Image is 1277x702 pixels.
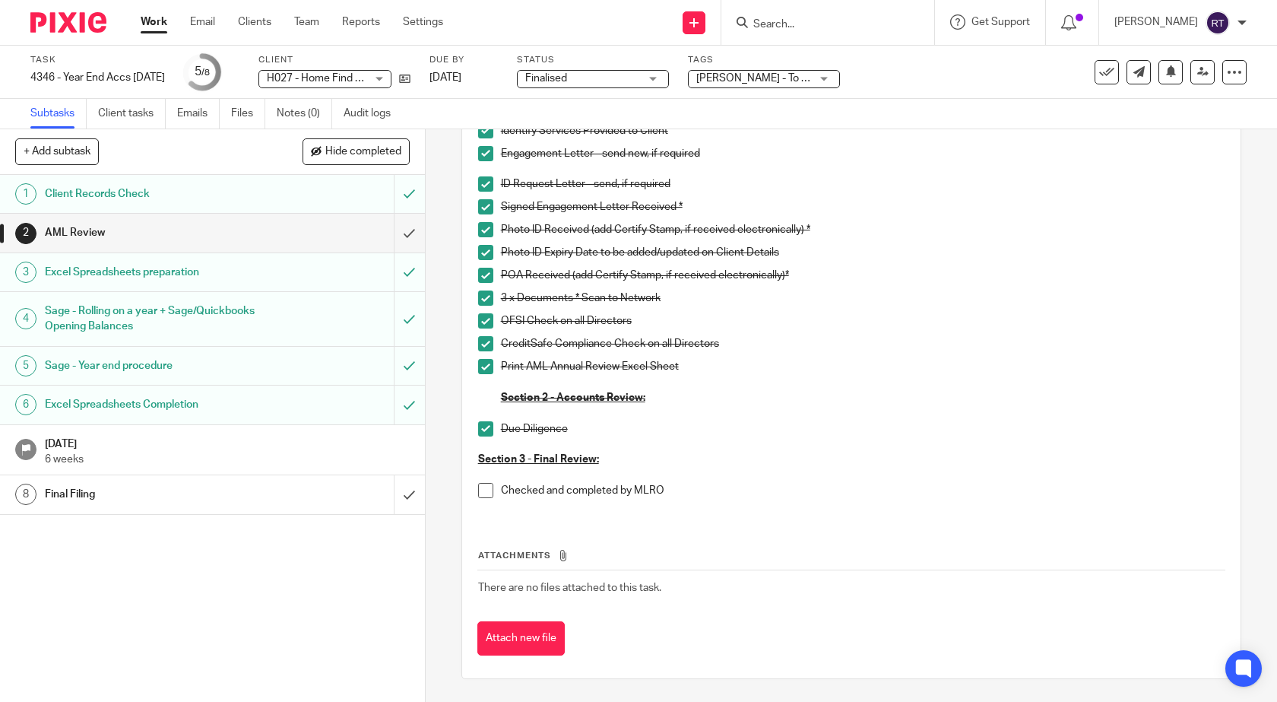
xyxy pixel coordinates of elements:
button: + Add subtask [15,138,99,164]
div: 2 [15,223,36,244]
p: Checked and completed by MLRO [501,483,1225,498]
a: Team [294,14,319,30]
span: Attachments [478,551,551,560]
p: Due Diligence [501,421,1225,437]
a: Subtasks [30,99,87,129]
u: Section 2 - Accounts Review: [501,392,645,403]
p: Photo ID Expiry Date to be added/updated on Client Details [501,245,1225,260]
span: Finalised [525,73,567,84]
div: 8 [15,484,36,505]
div: 3 [15,262,36,283]
label: Status [517,54,669,66]
a: Reports [342,14,380,30]
label: Tags [688,54,840,66]
h1: Excel Spreadsheets Completion [45,393,268,416]
span: Hide completed [325,146,401,158]
p: ID Request Letter - send, if required [501,176,1225,192]
a: Client tasks [98,99,166,129]
a: Settings [403,14,443,30]
a: Clients [238,14,271,30]
h1: AML Review [45,221,268,244]
img: Pixie [30,12,106,33]
a: Notes (0) [277,99,332,129]
h1: [DATE] [45,433,410,452]
div: 6 [15,394,36,415]
div: 5 [195,63,210,81]
h1: Final Filing [45,483,268,506]
a: Files [231,99,265,129]
p: 6 weeks [45,452,410,467]
a: Emails [177,99,220,129]
span: H027 - Home Find Ltd [267,73,371,84]
a: Work [141,14,167,30]
span: There are no files attached to this task. [478,583,661,593]
div: 4346 - Year End Accs 31.12.24 [30,70,165,85]
h1: Sage - Rolling on a year + Sage/Quickbooks Opening Balances [45,300,268,338]
p: Signed Engagement Letter Received * [501,199,1225,214]
span: [PERSON_NAME] - To review [696,73,832,84]
h1: Client Records Check [45,183,268,205]
p: 3 x Documents * Scan to Network [501,291,1225,306]
span: [DATE] [429,72,461,83]
a: Audit logs [344,99,402,129]
small: /8 [201,68,210,77]
p: CreditSafe Compliance Check on all Directors [501,336,1225,351]
p: Photo ID Received (add Certify Stamp, if received electronically) * [501,222,1225,237]
p: [PERSON_NAME] [1114,14,1198,30]
label: Client [258,54,410,66]
div: 4346 - Year End Accs [DATE] [30,70,165,85]
p: OFSI Check on all Directors [501,313,1225,329]
input: Search [752,18,889,32]
div: 4 [15,308,36,329]
h1: Excel Spreadsheets preparation [45,261,268,284]
div: 5 [15,355,36,376]
label: Due by [429,54,498,66]
h1: Sage - Year end procedure [45,354,268,377]
u: Section 3 - Final Review: [478,454,599,465]
div: 1 [15,183,36,205]
button: Attach new file [477,621,565,656]
button: Hide completed [303,138,410,164]
p: POA Received (add Certify Stamp, if received electronically)* [501,268,1225,283]
p: Print AML Annual Review Excel Sheet [501,359,1225,374]
p: Identify Services Provided to Client [501,123,1225,138]
label: Task [30,54,165,66]
p: Engagement Letter - send new, if required [501,146,1225,161]
img: svg%3E [1206,11,1230,35]
span: Get Support [971,17,1030,27]
a: Email [190,14,215,30]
